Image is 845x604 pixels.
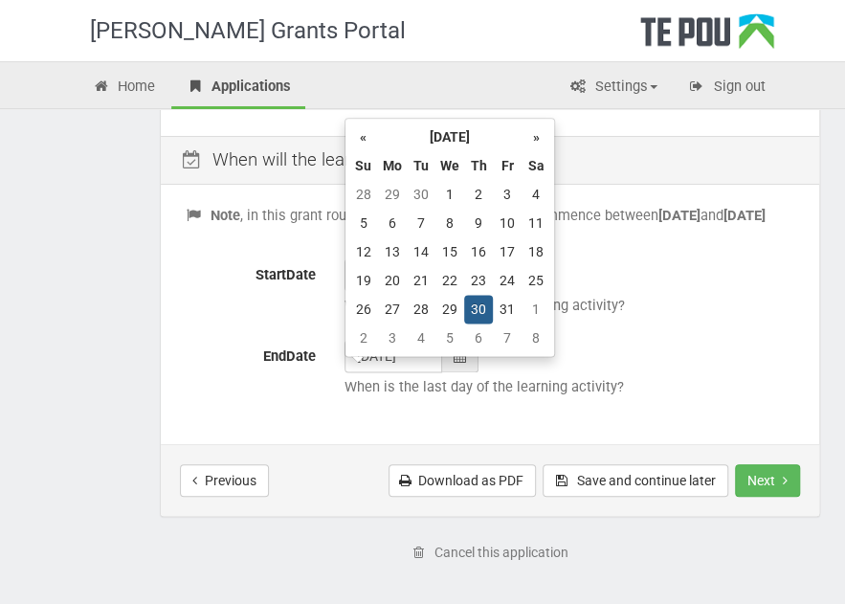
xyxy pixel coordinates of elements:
td: 27 [378,295,407,324]
button: Previous step [180,464,269,497]
td: 28 [407,295,435,324]
td: 28 [349,180,378,209]
td: 29 [378,180,407,209]
td: 7 [407,209,435,237]
td: 12 [349,237,378,266]
td: 18 [522,237,550,266]
td: 23 [464,266,493,295]
td: 30 [464,295,493,324]
td: 5 [349,209,378,237]
th: Fr [493,151,522,180]
a: Settings [555,67,672,109]
th: We [435,151,464,180]
p: , in this grant round the learning activity must commence between and [185,206,795,226]
b: [DATE] [658,207,700,224]
td: 26 [349,295,378,324]
td: 6 [378,209,407,237]
td: 5 [435,324,464,352]
th: Su [349,151,378,180]
td: 24 [493,266,522,295]
span: StartDate [256,266,316,283]
td: 25 [522,266,550,295]
a: Cancel this application [400,536,581,569]
input: dd/mm/yyyy [345,340,442,372]
td: 14 [407,237,435,266]
td: 8 [435,209,464,237]
td: 3 [378,324,407,352]
td: 13 [378,237,407,266]
th: Sa [522,151,550,180]
p: When is the last day of the learning activity? [345,377,795,397]
th: [DATE] [378,123,522,151]
span: EndDate [263,347,316,365]
td: 8 [522,324,550,352]
p: When is the first day of the learning activity? [345,296,795,316]
td: 29 [435,295,464,324]
td: 1 [435,180,464,209]
td: 4 [522,180,550,209]
td: 19 [349,266,378,295]
th: « [349,123,378,151]
b: [DATE] [723,207,766,224]
b: Note [211,207,240,224]
a: Download as PDF [389,464,536,497]
td: 30 [407,180,435,209]
td: 3 [493,180,522,209]
div: When will the learning activity take place? [161,136,819,185]
a: Sign out [674,67,780,109]
td: 15 [435,237,464,266]
a: Home [78,67,170,109]
td: 22 [435,266,464,295]
td: 31 [493,295,522,324]
td: 11 [522,209,550,237]
td: 10 [493,209,522,237]
td: 9 [464,209,493,237]
th: Tu [407,151,435,180]
td: 4 [407,324,435,352]
td: 17 [493,237,522,266]
td: 21 [407,266,435,295]
td: 6 [464,324,493,352]
td: 7 [493,324,522,352]
td: 2 [349,324,378,352]
button: Save and continue later [543,464,728,497]
th: Mo [378,151,407,180]
td: 20 [378,266,407,295]
td: 16 [464,237,493,266]
th: » [522,123,550,151]
button: Next step [735,464,800,497]
div: Te Pou Logo [640,13,774,61]
a: Applications [171,67,305,109]
th: Th [464,151,493,180]
td: 1 [522,295,550,324]
td: 2 [464,180,493,209]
